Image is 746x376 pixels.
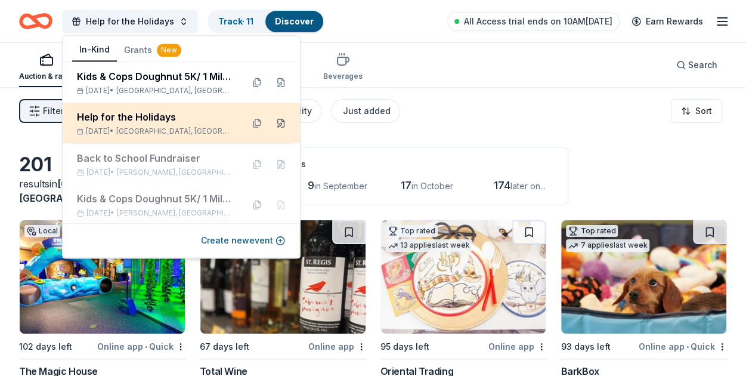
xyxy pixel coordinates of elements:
[77,86,233,95] div: [DATE] •
[686,342,689,352] span: •
[77,69,233,84] div: Kids & Cops Doughnut 5K/ 1 Mile Fun Walk
[19,72,73,81] div: Auction & raffle
[343,104,391,118] div: Just added
[411,181,453,191] span: in October
[308,339,366,354] div: Online app
[24,225,60,237] div: Local
[381,220,546,334] img: Image for Oriental Trading
[19,153,185,177] div: 201
[20,220,185,334] img: Image for The Magic House
[464,14,612,29] span: All Access trial ends on 10AM[DATE]
[624,11,710,32] a: Earn Rewards
[145,342,147,352] span: •
[331,99,400,123] button: Just added
[77,168,233,177] div: [DATE] •
[97,339,185,354] div: Online app Quick
[488,339,546,354] div: Online app
[19,177,185,205] div: results
[308,179,314,192] span: 9
[72,39,117,61] button: In-Kind
[117,208,233,218] span: [PERSON_NAME], [GEOGRAPHIC_DATA]
[157,44,181,57] div: New
[116,127,233,136] span: [GEOGRAPHIC_DATA], [GEOGRAPHIC_DATA]
[77,208,233,218] div: [DATE] •
[77,192,233,206] div: Kids & Cops Doughnut 5K/ 1 Mile Fun Walk
[401,179,411,192] span: 17
[510,181,546,191] span: later on...
[19,340,72,354] div: 102 days left
[561,220,726,334] img: Image for BarkBox
[314,181,367,191] span: in September
[77,151,233,165] div: Back to School Fundraiser
[566,225,618,237] div: Top rated
[667,53,727,77] button: Search
[117,168,233,177] span: [PERSON_NAME], [GEOGRAPHIC_DATA]
[116,86,233,95] span: [GEOGRAPHIC_DATA], [GEOGRAPHIC_DATA]
[19,99,73,123] button: Filter2
[386,239,472,252] div: 13 applies last week
[86,14,174,29] span: Help for the Holidays
[323,48,363,87] button: Beverages
[688,58,717,72] span: Search
[200,220,366,334] img: Image for Total Wine
[117,39,188,61] button: Grants
[494,179,510,192] span: 174
[77,127,233,136] div: [DATE] •
[43,104,64,118] span: Filter
[380,340,429,354] div: 95 days left
[201,233,285,248] button: Create newevent
[386,225,438,237] div: Top rated
[218,16,253,26] a: Track· 11
[275,16,314,26] a: Discover
[19,48,73,87] button: Auction & raffle
[695,104,712,118] span: Sort
[208,10,324,33] button: Track· 11Discover
[19,7,52,35] a: Home
[447,12,620,31] a: All Access trial ends on 10AM[DATE]
[62,10,198,33] button: Help for the Holidays
[566,239,649,252] div: 7 applies last week
[639,339,727,354] div: Online app Quick
[200,340,249,354] div: 67 days left
[215,157,553,171] div: Application deadlines
[77,110,233,124] div: Help for the Holidays
[561,340,610,354] div: 93 days left
[323,72,363,81] div: Beverages
[671,99,722,123] button: Sort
